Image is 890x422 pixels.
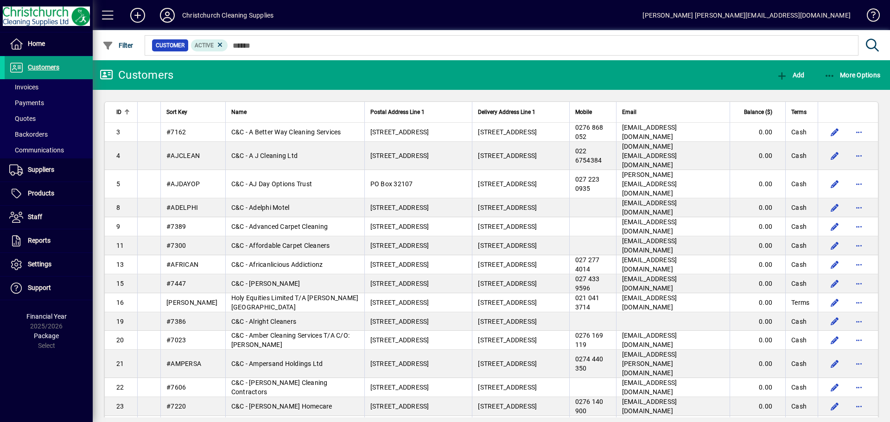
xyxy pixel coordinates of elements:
td: 0.00 [730,142,785,170]
span: C&C - Amber Cleaning Services T/A C/O: [PERSON_NAME] [231,332,350,348]
span: 15 [116,280,124,287]
span: C&C - Advanced Carpet Cleaning [231,223,328,230]
span: [STREET_ADDRESS] [478,336,537,344]
span: Email [622,107,636,117]
span: 027 277 4014 [575,256,600,273]
span: C&C - Ampersand Holdings Ltd [231,360,323,367]
div: Email [622,107,724,117]
button: More options [852,219,866,234]
span: [EMAIL_ADDRESS][DOMAIN_NAME] [622,379,677,396]
span: Staff [28,213,42,220]
span: #7606 [166,384,186,391]
button: More options [852,295,866,310]
span: 022 6754384 [575,147,602,164]
button: Edit [827,314,842,329]
span: Customer [156,41,184,50]
a: Settings [5,253,93,276]
td: 0.00 [730,331,785,350]
button: More options [852,314,866,329]
span: Cash [791,335,807,345]
span: Cash [791,151,807,160]
span: Customers [28,63,59,71]
td: 0.00 [730,123,785,142]
span: [STREET_ADDRESS] [478,280,537,287]
span: More Options [824,71,881,79]
span: [STREET_ADDRESS] [370,336,429,344]
span: [EMAIL_ADDRESS][DOMAIN_NAME] [622,199,677,216]
span: C&C - A Better Way Cleaning Services [231,128,341,136]
span: Cash [791,241,807,250]
span: 23 [116,403,124,410]
span: [EMAIL_ADDRESS][DOMAIN_NAME] [622,398,677,415]
span: Filter [102,42,133,49]
div: Customers [100,68,173,82]
span: C&C - [PERSON_NAME] Homecare [231,403,332,410]
span: [EMAIL_ADDRESS][DOMAIN_NAME] [622,218,677,235]
span: ID [116,107,121,117]
span: [STREET_ADDRESS] [478,204,537,211]
span: Cash [791,359,807,368]
span: 027 433 9596 [575,275,600,292]
span: [STREET_ADDRESS] [370,280,429,287]
td: 0.00 [730,312,785,331]
button: Edit [827,176,842,191]
span: [STREET_ADDRESS] [370,403,429,410]
span: [DOMAIN_NAME][EMAIL_ADDRESS][DOMAIN_NAME] [622,143,677,169]
span: [STREET_ADDRESS] [478,318,537,325]
span: 4 [116,152,120,159]
span: Invoices [9,83,38,91]
span: Holy Equities Limited T/A [PERSON_NAME][GEOGRAPHIC_DATA] [231,294,359,311]
span: [EMAIL_ADDRESS][PERSON_NAME][DOMAIN_NAME] [622,351,677,377]
span: [STREET_ADDRESS] [370,299,429,306]
span: C&C - Adelphi Motel [231,204,290,211]
button: Add [774,67,807,83]
span: Cash [791,127,807,137]
td: 0.00 [730,350,785,378]
td: 0.00 [730,170,785,198]
div: Balance ($) [736,107,781,117]
a: Products [5,182,93,205]
button: Edit [827,399,842,414]
span: Cash [791,260,807,269]
span: [STREET_ADDRESS] [478,180,537,188]
td: 0.00 [730,397,785,416]
span: 9 [116,223,120,230]
span: Suppliers [28,166,54,173]
button: More options [852,125,866,139]
button: More Options [822,67,883,83]
button: Edit [827,333,842,347]
span: [EMAIL_ADDRESS][DOMAIN_NAME] [622,124,677,140]
span: [STREET_ADDRESS] [370,204,429,211]
a: Home [5,32,93,56]
button: Edit [827,219,842,234]
span: Settings [28,260,51,268]
a: Suppliers [5,158,93,182]
span: #ADELPHI [166,204,198,211]
span: [EMAIL_ADDRESS][DOMAIN_NAME] [622,256,677,273]
div: Name [231,107,359,117]
div: Christchurch Cleaning Supplies [182,8,273,23]
div: [PERSON_NAME] [PERSON_NAME][EMAIL_ADDRESS][DOMAIN_NAME] [642,8,851,23]
span: Terms [791,298,809,307]
td: 0.00 [730,198,785,217]
span: 19 [116,318,124,325]
span: Cash [791,222,807,231]
button: Edit [827,125,842,139]
button: More options [852,399,866,414]
a: Communications [5,142,93,158]
span: [EMAIL_ADDRESS][DOMAIN_NAME] [622,237,677,254]
a: Knowledge Base [860,2,878,32]
span: Terms [791,107,807,117]
span: [STREET_ADDRESS] [478,128,537,136]
span: [STREET_ADDRESS] [370,318,429,325]
span: Cash [791,402,807,411]
span: Financial Year [26,313,67,320]
span: C&C - [PERSON_NAME] Cleaning Contractors [231,379,328,396]
span: #7300 [166,242,186,249]
span: [STREET_ADDRESS] [478,360,537,367]
button: Filter [100,37,136,54]
td: 0.00 [730,236,785,255]
span: C&C - A J Cleaning Ltd [231,152,298,159]
button: More options [852,176,866,191]
span: #7162 [166,128,186,136]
